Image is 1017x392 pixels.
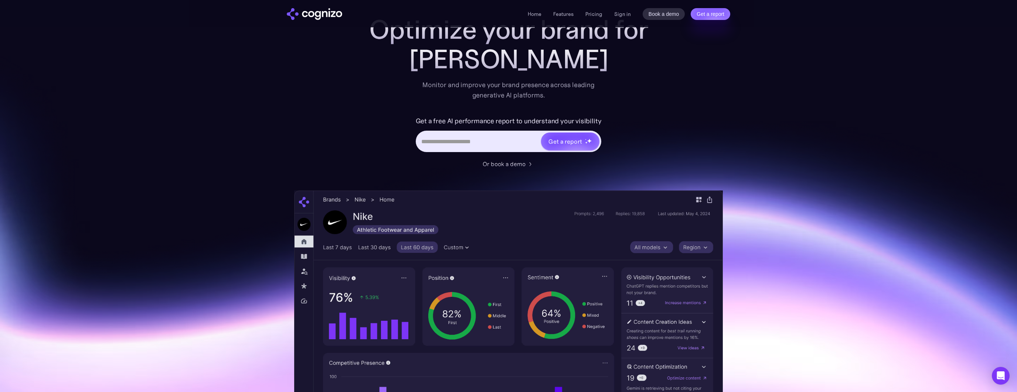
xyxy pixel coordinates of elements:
[483,159,534,168] a: Or book a demo
[540,132,600,151] a: Get a reportstarstarstar
[553,11,574,17] a: Features
[548,137,582,146] div: Get a report
[416,115,602,156] form: Hero URL Input Form
[587,138,592,143] img: star
[585,11,602,17] a: Pricing
[416,115,602,127] label: Get a free AI performance report to understand your visibility
[585,141,588,144] img: star
[361,15,656,44] h1: Optimize your brand for
[287,8,342,20] img: cognizo logo
[528,11,541,17] a: Home
[287,8,342,20] a: home
[992,367,1010,385] div: Open Intercom Messenger
[643,8,685,20] a: Book a demo
[691,8,730,20] a: Get a report
[585,139,586,140] img: star
[361,44,656,74] div: [PERSON_NAME]
[483,159,525,168] div: Or book a demo
[418,80,599,100] div: Monitor and improve your brand presence across leading generative AI platforms.
[614,10,631,18] a: Sign in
